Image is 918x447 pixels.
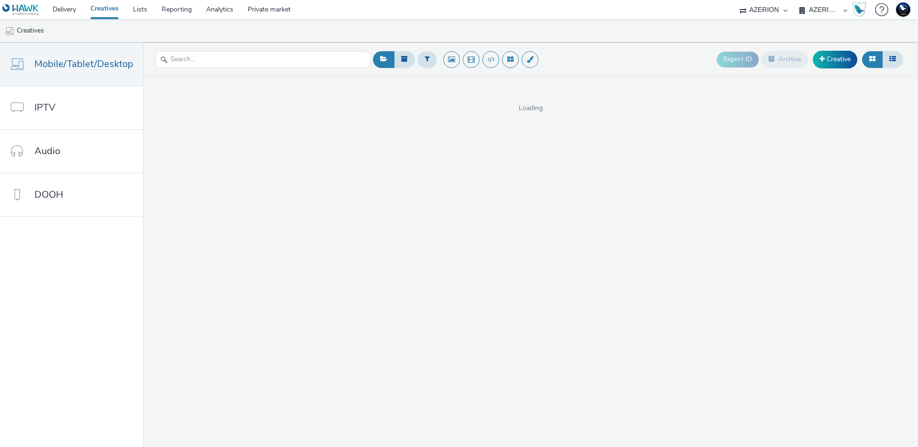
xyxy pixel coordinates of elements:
img: Hawk Academy [852,2,866,17]
span: Loading [143,103,918,113]
img: mobile [5,26,14,36]
span: IPTV [34,101,55,114]
button: Grid [862,51,883,67]
span: Audio [34,144,60,158]
img: undefined Logo [2,4,39,16]
a: Creative [813,51,857,68]
button: Archive [761,51,808,67]
button: Table [882,51,903,67]
a: Hawk Academy [852,2,870,17]
span: Mobile/Tablet/Desktop [34,57,133,71]
span: DOOH [34,188,63,201]
img: Support Hawk [896,2,910,17]
button: Export ID [717,52,759,67]
input: Search... [155,51,371,68]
